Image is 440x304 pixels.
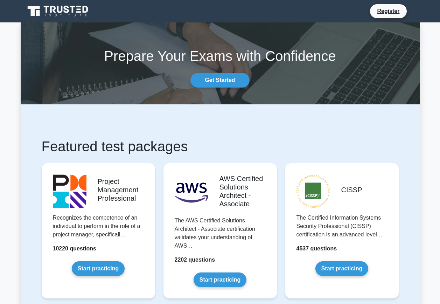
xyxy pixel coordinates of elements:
[42,138,399,155] h1: Featured test packages
[72,261,125,276] a: Start practicing
[21,48,420,64] h1: Prepare Your Exams with Confidence
[194,272,246,287] a: Start practicing
[190,73,249,88] a: Get Started
[373,7,404,15] a: Register
[315,261,368,276] a: Start practicing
